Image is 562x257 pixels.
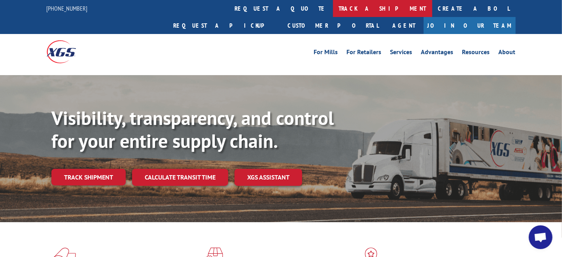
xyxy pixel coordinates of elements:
b: Visibility, transparency, and control for your entire supply chain. [51,106,334,153]
a: XGS ASSISTANT [235,169,302,186]
a: Request a pickup [168,17,282,34]
a: Resources [462,49,490,58]
a: Advantages [421,49,454,58]
a: Customer Portal [282,17,385,34]
a: Agent [385,17,424,34]
a: Calculate transit time [132,169,228,186]
a: Track shipment [51,169,126,185]
a: [PHONE_NUMBER] [47,4,88,12]
a: About [499,49,516,58]
a: Join Our Team [424,17,516,34]
div: Open chat [529,225,553,249]
a: Services [390,49,413,58]
a: For Retailers [347,49,382,58]
a: For Mills [314,49,338,58]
